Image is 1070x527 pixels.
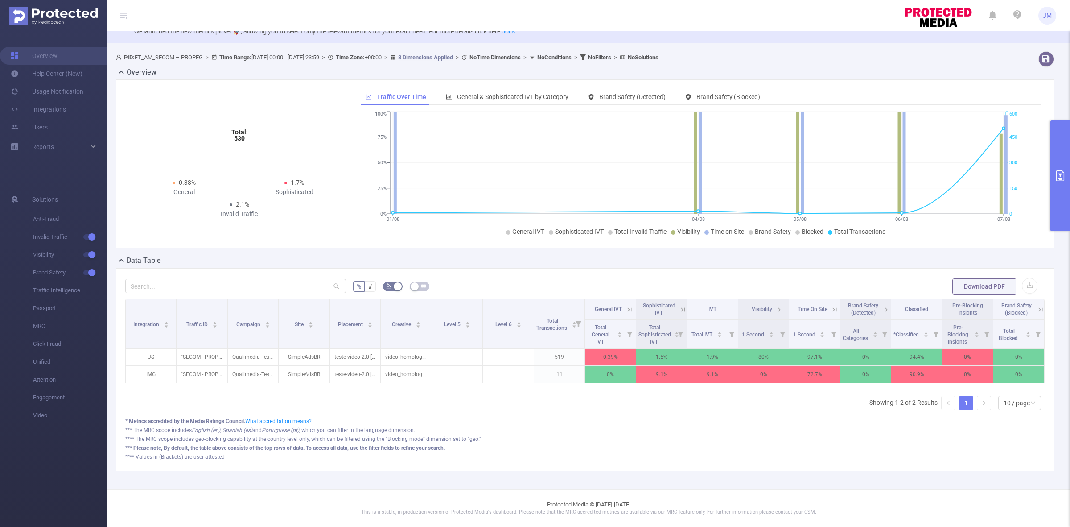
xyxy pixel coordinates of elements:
i: Filter menu [827,320,840,348]
div: Sort [923,331,929,336]
span: Brand Safety (Blocked) [696,93,760,100]
i: Filter menu [1032,320,1044,348]
i: Filter menu [623,320,636,348]
tspan: 450 [1009,134,1017,140]
span: MRC [33,317,107,335]
b: No Filters [588,54,611,61]
i: icon: caret-down [367,324,372,327]
span: Click Fraud [33,335,107,353]
p: This is a stable, in production version of Protected Media's dashboard. Please note that the MRC ... [129,509,1048,516]
p: 11 [534,366,584,383]
span: Placement [338,321,364,328]
p: 0% [993,349,1044,365]
span: Brand Safety (Detected) [599,93,666,100]
p: IMG [126,366,176,383]
i: Filter menu [930,320,942,348]
span: > [572,54,580,61]
span: > [611,54,620,61]
span: Attention [33,371,107,389]
span: Total Invalid Traffic [614,228,667,235]
i: icon: caret-down [872,334,877,336]
i: icon: table [421,283,426,289]
div: Sort [308,320,313,326]
span: 1 Second [742,332,765,338]
div: Sort [974,331,979,336]
span: # [368,283,372,290]
span: Level 6 [495,321,513,328]
i: icon: caret-up [717,331,722,333]
p: SimpleAdsBR [279,366,329,383]
b: No Conditions [537,54,572,61]
i: icon: caret-down [924,334,929,336]
tspan: 50% [378,160,387,166]
a: Usage Notification [11,83,83,100]
p: 0% [738,366,789,383]
tspan: 300 [1009,160,1017,166]
i: icon: caret-down [265,324,270,327]
span: Total General IVT [592,324,609,345]
div: *** Please note, By default, the table above consists of the top rows of data. To access all data... [125,444,1045,452]
span: Traffic ID [186,321,209,328]
p: 0% [942,349,993,365]
a: Users [11,118,48,136]
span: All Categories [843,328,869,341]
span: *Classified [893,332,920,338]
b: No Solutions [628,54,658,61]
li: Next Page [977,396,991,410]
span: 2.1% [236,201,249,208]
i: Filter menu [572,299,584,348]
tspan: 01/08 [386,216,399,222]
span: Total IVT [691,332,714,338]
p: 519 [534,349,584,365]
span: Brand Safety (Detected) [848,303,878,316]
span: Site [295,321,305,328]
i: icon: caret-down [516,324,521,327]
i: icon: caret-up [516,320,521,323]
tspan: 600 [1009,112,1017,117]
span: Total Transactions [536,318,568,331]
a: Reports [32,138,54,156]
i: Filter menu [878,320,891,348]
span: % [357,283,361,290]
span: > [203,54,211,61]
i: icon: caret-down [572,324,576,327]
div: **** The MRC scope includes geo-blocking capability at the country level only, which can be filte... [125,435,1045,443]
i: icon: left [946,400,951,406]
a: Overview [11,47,58,65]
i: icon: caret-up [924,331,929,333]
i: icon: bg-colors [386,283,391,289]
span: Anti-Fraud [33,210,107,228]
h2: Data Table [127,255,161,266]
i: icon: caret-up [820,331,825,333]
i: icon: down [1030,400,1036,407]
i: Portuguese (pt) [262,427,299,433]
span: Total Transactions [834,228,885,235]
footer: Protected Media © [DATE]-[DATE] [107,489,1070,527]
span: General IVT [595,306,622,312]
div: Sort [416,320,421,326]
span: IVT [708,306,716,312]
tspan: 07/08 [997,216,1010,222]
p: 1.9% [687,349,737,365]
span: > [521,54,529,61]
span: Reports [32,143,54,150]
h2: Overview [127,67,156,78]
span: FT_AM_SECOM – PROPEG [DATE] 00:00 - [DATE] 23:59 +00:00 [116,54,658,61]
div: Invalid Traffic [184,209,295,219]
span: Visibility [752,306,772,312]
span: Solutions [32,191,58,208]
span: Unified [33,353,107,371]
div: Sort [367,320,373,326]
span: 1 Second [793,332,817,338]
img: Protected Media [9,7,98,25]
i: icon: caret-up [265,320,270,323]
div: Sort [1025,331,1031,336]
a: Help Center (New) [11,65,82,83]
tspan: 25% [378,186,387,191]
div: Sort [819,331,825,336]
span: Sophisticated IVT [555,228,604,235]
i: icon: caret-up [872,331,877,333]
span: Level 5 [444,321,462,328]
span: JM [1043,7,1052,25]
i: icon: caret-down [820,334,825,336]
